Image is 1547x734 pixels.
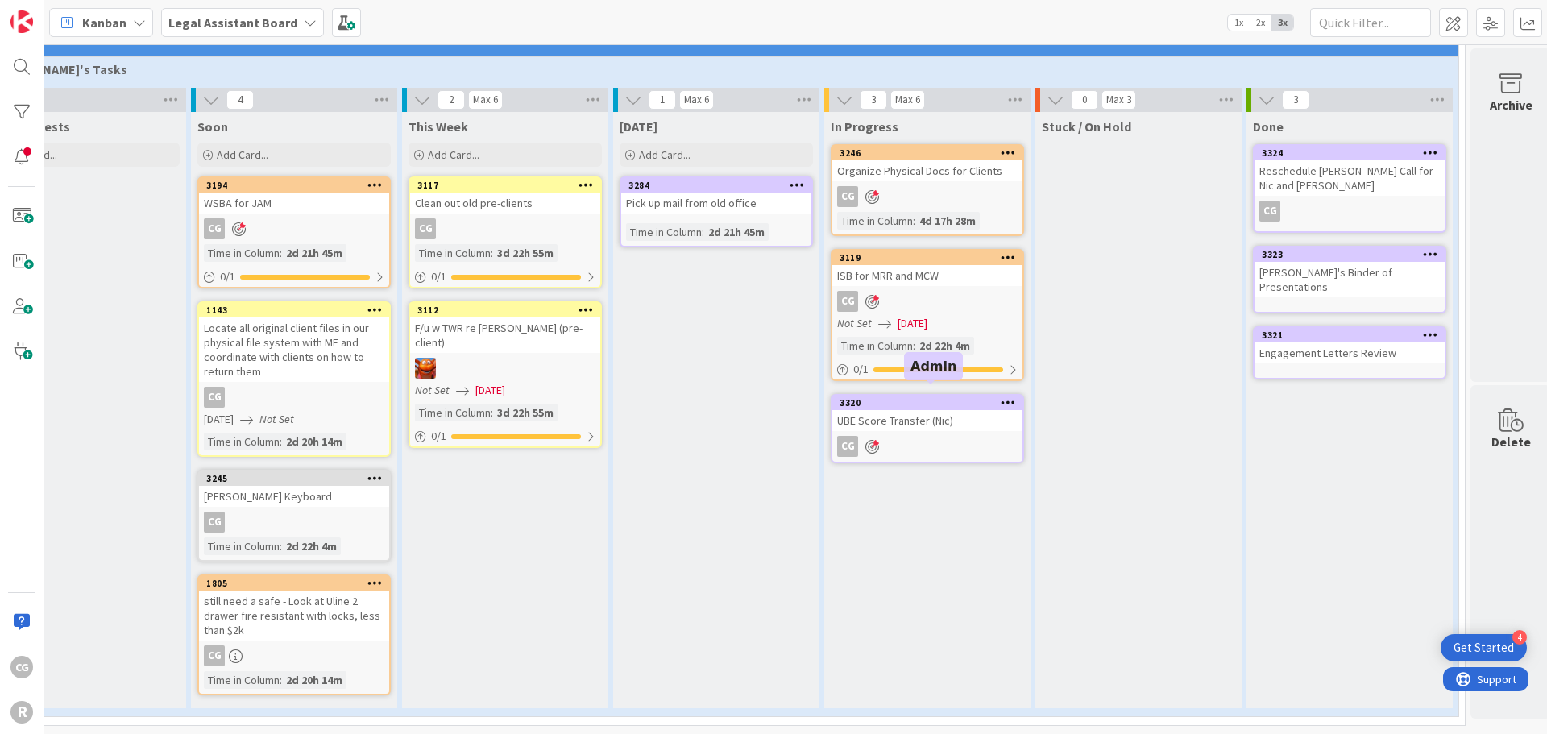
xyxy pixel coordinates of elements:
[626,223,702,241] div: Time in Column
[1255,146,1445,160] div: 3324
[1042,118,1131,135] span: Stuck / On Hold
[491,404,493,421] span: :
[913,337,915,355] span: :
[409,118,468,135] span: This Week
[621,178,811,193] div: 3284
[1490,95,1532,114] div: Archive
[837,337,913,355] div: Time in Column
[204,218,225,239] div: CG
[82,13,126,32] span: Kanban
[199,387,389,408] div: CG
[10,701,33,724] div: R
[415,218,436,239] div: CG
[1255,146,1445,196] div: 3324Reschedule [PERSON_NAME] Call for Nic and [PERSON_NAME]
[199,486,389,507] div: [PERSON_NAME] Keyboard
[832,410,1022,431] div: UBE Score Transfer (Nic)
[832,186,1022,207] div: CG
[704,223,769,241] div: 2d 21h 45m
[259,412,294,426] i: Not Set
[628,180,811,191] div: 3284
[1255,328,1445,363] div: 3321Engagement Letters Review
[1271,15,1293,31] span: 3x
[199,303,389,382] div: 1143Locate all original client files in our physical file system with MF and coordinate with clie...
[837,436,858,457] div: CG
[915,212,980,230] div: 4d 17h 28m
[639,147,691,162] span: Add Card...
[649,90,676,110] span: 1
[1282,90,1309,110] span: 3
[410,178,600,193] div: 3117
[910,359,956,374] h5: Admin
[282,244,346,262] div: 2d 21h 45m
[204,244,280,262] div: Time in Column
[832,359,1022,379] div: 0/1
[199,317,389,382] div: Locate all original client files in our physical file system with MF and coordinate with clients ...
[282,433,346,450] div: 2d 20h 14m
[1255,247,1445,297] div: 3323[PERSON_NAME]'s Binder of Presentations
[226,90,254,110] span: 4
[1255,160,1445,196] div: Reschedule [PERSON_NAME] Call for Nic and [PERSON_NAME]
[895,96,920,104] div: Max 6
[860,90,887,110] span: 3
[1262,249,1445,260] div: 3323
[837,291,858,312] div: CG
[702,223,704,241] span: :
[853,361,869,378] span: 0 / 1
[410,303,600,317] div: 3112
[840,252,1022,263] div: 3119
[410,193,600,214] div: Clean out old pre-clients
[1255,262,1445,297] div: [PERSON_NAME]'s Binder of Presentations
[832,146,1022,181] div: 3246Organize Physical Docs for Clients
[410,358,600,379] div: KA
[204,537,280,555] div: Time in Column
[199,591,389,641] div: still need a safe - Look at Uline 2 drawer fire resistant with locks, less than $2k
[1255,247,1445,262] div: 3323
[1253,118,1284,135] span: Done
[621,178,811,214] div: 3284Pick up mail from old office
[197,118,228,135] span: Soon
[837,186,858,207] div: CG
[10,10,33,33] img: Visit kanbanzone.com
[1259,201,1280,222] div: CG
[415,404,491,421] div: Time in Column
[493,404,558,421] div: 3d 22h 55m
[280,671,282,689] span: :
[493,244,558,262] div: 3d 22h 55m
[1255,328,1445,342] div: 3321
[199,267,389,287] div: 0/1
[428,147,479,162] span: Add Card...
[1228,15,1250,31] span: 1x
[1250,15,1271,31] span: 2x
[280,537,282,555] span: :
[1262,147,1445,159] div: 3324
[206,180,389,191] div: 3194
[206,578,389,589] div: 1805
[1255,342,1445,363] div: Engagement Letters Review
[417,305,600,316] div: 3112
[34,2,73,22] span: Support
[204,433,280,450] div: Time in Column
[832,396,1022,410] div: 3320
[280,244,282,262] span: :
[840,397,1022,408] div: 3320
[832,160,1022,181] div: Organize Physical Docs for Clients
[1512,630,1527,645] div: 4
[1071,90,1098,110] span: 0
[410,218,600,239] div: CG
[415,244,491,262] div: Time in Column
[832,291,1022,312] div: CG
[199,218,389,239] div: CG
[415,358,436,379] img: KA
[204,645,225,666] div: CG
[410,426,600,446] div: 0/1
[832,265,1022,286] div: ISB for MRR and MCW
[204,671,280,689] div: Time in Column
[1491,432,1531,451] div: Delete
[199,576,389,591] div: 1805
[199,645,389,666] div: CG
[915,337,974,355] div: 2d 22h 4m
[415,383,450,397] i: Not Set
[438,90,465,110] span: 2
[199,193,389,214] div: WSBA for JAM
[410,178,600,214] div: 3117Clean out old pre-clients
